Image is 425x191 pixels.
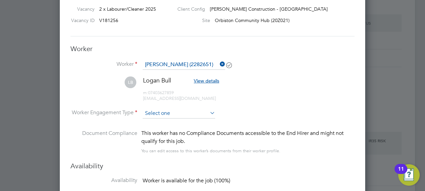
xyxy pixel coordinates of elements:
span: 2 x Labourer/Cleaner 2025 [99,6,156,12]
span: Worker is available for the job (100%) [143,177,230,184]
label: Worker [70,61,137,68]
span: V181256 [99,17,118,23]
label: Client Config [172,6,205,12]
div: You can edit access to this worker’s documents from their worker profile. [141,147,280,155]
span: 07403627859 [143,90,174,95]
div: 11 [398,169,404,178]
button: Open Resource Center, 11 new notifications [398,164,420,186]
span: m: [143,90,148,95]
label: Vacancy [68,6,95,12]
span: LB [125,76,136,88]
span: View details [194,78,219,84]
span: [PERSON_NAME] Construction - [GEOGRAPHIC_DATA] [210,6,328,12]
span: Orbiston Community Hub (20Z021) [215,17,290,23]
label: Site [172,17,210,23]
h3: Worker [70,44,355,53]
input: Select one [143,109,215,119]
label: Document Compliance [70,129,137,154]
h3: Availability [70,162,355,170]
span: [EMAIL_ADDRESS][DOMAIN_NAME] [143,95,216,101]
div: This worker has no Compliance Documents accessible to the End Hirer and might not qualify for thi... [141,129,355,145]
input: Search for... [143,60,225,70]
label: Worker Engagement Type [70,109,137,116]
label: Availability [70,177,137,184]
label: Vacancy ID [68,17,95,23]
span: Logan Bull [143,76,171,84]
